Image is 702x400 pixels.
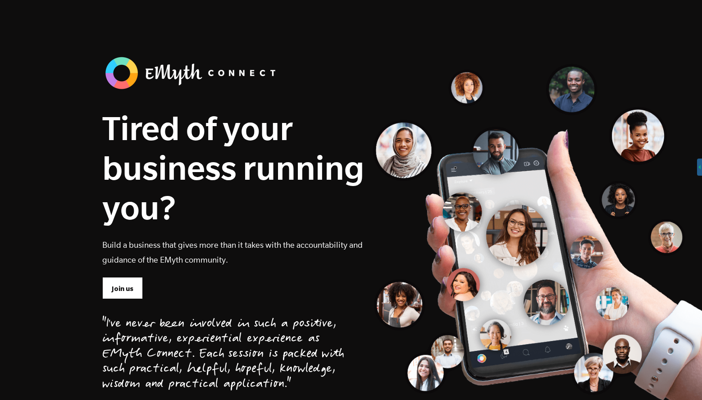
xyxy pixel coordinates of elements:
[102,54,283,92] img: banner_logo
[102,108,365,227] h1: Tired of your business running you?
[102,237,365,267] p: Build a business that gives more than it takes with the accountability and guidance of the EMyth ...
[102,317,344,393] div: "I've never been involved in such a positive, informative, experiential experience as EMyth Conne...
[102,277,143,299] a: Join us
[112,284,133,294] span: Join us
